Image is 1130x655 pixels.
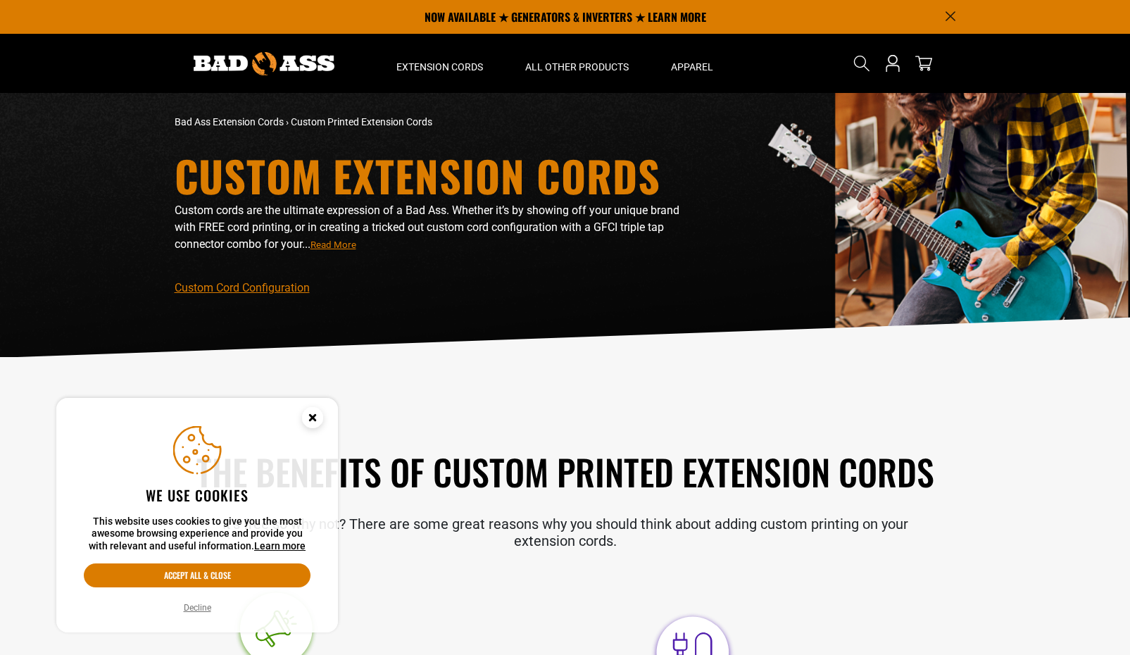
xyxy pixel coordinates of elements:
[310,239,356,250] span: Read More
[84,563,310,587] button: Accept all & close
[175,449,956,494] h2: The Benefits of Custom Printed Extension Cords
[175,281,310,294] a: Custom Cord Configuration
[254,540,306,551] a: Learn more
[286,116,289,127] span: ›
[56,398,338,633] aside: Cookie Consent
[396,61,483,73] span: Extension Cords
[504,34,650,93] summary: All Other Products
[291,116,432,127] span: Custom Printed Extension Cords
[175,115,689,130] nav: breadcrumbs
[650,34,734,93] summary: Apparel
[671,61,713,73] span: Apparel
[84,486,310,504] h2: We use cookies
[194,52,334,75] img: Bad Ass Extension Cords
[375,34,504,93] summary: Extension Cords
[175,154,689,196] h1: Custom Extension Cords
[84,516,310,553] p: This website uses cookies to give you the most awesome browsing experience and provide you with r...
[175,516,956,549] p: It’s free so why not? There are some great reasons why you should think about adding custom print...
[525,61,629,73] span: All Other Products
[180,601,215,615] button: Decline
[850,52,873,75] summary: Search
[175,116,284,127] a: Bad Ass Extension Cords
[175,202,689,253] p: Custom cords are the ultimate expression of a Bad Ass. Whether it’s by showing off your unique br...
